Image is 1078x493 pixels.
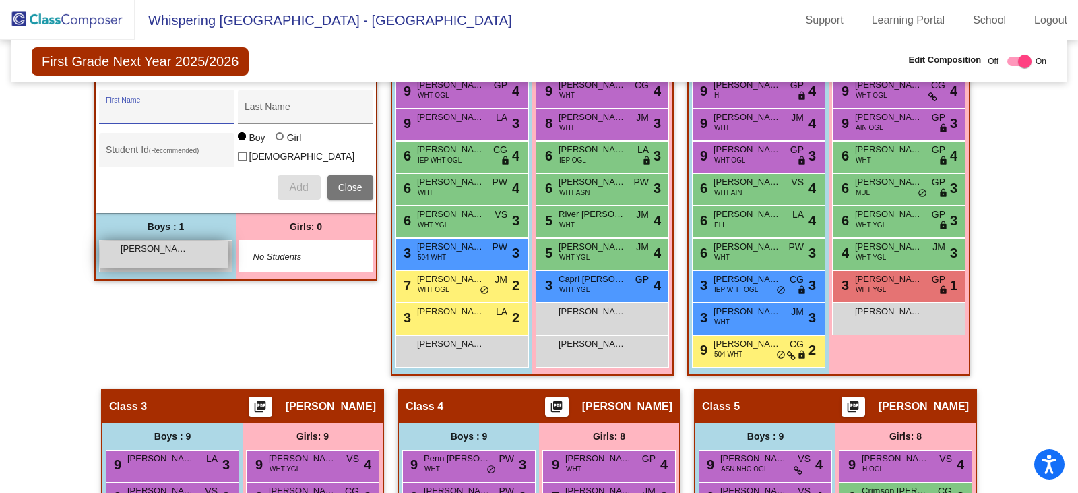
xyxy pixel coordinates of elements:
span: [PERSON_NAME] [559,111,626,124]
span: WHT YGL [856,285,886,295]
span: 504 WHT [418,252,446,262]
span: do_not_disturb_alt [918,188,927,199]
span: Edit Composition [909,53,982,67]
span: GP [494,78,507,92]
button: Close [327,175,373,200]
button: Print Students Details [842,397,865,417]
span: VS [939,452,952,466]
span: 3 [808,146,816,166]
span: GP [932,111,945,125]
div: Boys : 9 [399,423,539,450]
div: Boys : 1 [96,213,236,240]
span: JM [636,111,649,125]
span: LA [496,305,507,319]
input: First Name [106,107,227,117]
span: [PERSON_NAME] [714,305,781,318]
span: 9 [252,457,263,472]
span: 4 [364,455,371,475]
span: 9 [697,116,707,131]
span: 3 [222,455,230,475]
span: [PERSON_NAME] [PERSON_NAME] [855,305,922,318]
span: [PERSON_NAME] [417,240,484,254]
span: lock [939,123,948,134]
span: 6 [400,181,411,196]
span: [PERSON_NAME] Tey [417,272,484,286]
span: [PERSON_NAME] [714,143,781,156]
span: JM [791,111,804,125]
button: Add [278,175,321,200]
span: ELL [714,220,726,230]
span: 9 [110,457,121,472]
span: CG [790,337,804,351]
span: GP [642,452,656,466]
span: [PERSON_NAME] [417,143,484,156]
span: On [1036,55,1046,67]
span: [PERSON_NAME] [855,78,922,92]
span: H OGL [862,464,883,474]
span: 3 [654,113,661,134]
span: 3 [950,210,957,231]
span: [PERSON_NAME] [286,400,376,413]
div: Boys : 9 [102,423,243,450]
span: WHT [559,90,575,100]
span: 4 [654,210,661,231]
span: 4 [815,455,823,475]
span: CG [931,78,945,92]
span: [PERSON_NAME] [855,143,922,156]
span: 3 [950,178,957,198]
span: [PERSON_NAME] [PERSON_NAME] [559,305,626,318]
span: JM [932,240,945,254]
span: 9 [407,457,418,472]
span: 9 [845,457,856,472]
span: 1 [950,275,957,295]
span: 9 [542,84,552,98]
span: 2 [512,275,519,295]
span: WHT [559,123,575,133]
span: [PERSON_NAME] [714,272,781,286]
span: Add [289,181,308,193]
span: [PERSON_NAME] [879,400,969,413]
span: [PERSON_NAME] [559,337,626,351]
div: Girls: 8 [539,423,679,450]
span: GP [635,272,649,287]
span: [PERSON_NAME] [417,175,484,189]
span: 6 [697,245,707,260]
span: Class 3 [109,400,147,413]
span: [PERSON_NAME] [417,111,484,124]
span: No Students [253,250,338,264]
span: WHT OGL [418,90,449,100]
span: lock [797,350,806,361]
span: 5 [542,213,552,228]
span: WHT YGL [269,464,300,474]
span: 4 [660,455,668,475]
span: do_not_disturb_alt [776,285,786,296]
span: Capri [PERSON_NAME] [559,272,626,286]
input: Last Name [245,107,366,117]
mat-icon: picture_as_pdf [548,400,565,419]
span: 3 [512,210,519,231]
span: IEP OGL [559,155,586,165]
a: School [962,9,1017,31]
span: 4 [808,81,816,101]
span: [PERSON_NAME] [714,111,781,124]
span: Whispering [GEOGRAPHIC_DATA] - [GEOGRAPHIC_DATA] [135,9,512,31]
span: WHT YGL [856,252,886,262]
span: VS [495,208,507,222]
button: Print Students Details [545,397,569,417]
span: [PERSON_NAME] [559,78,626,92]
span: [DEMOGRAPHIC_DATA] [249,148,355,165]
span: [PERSON_NAME] [714,208,781,221]
span: WHT OGL [856,90,887,100]
span: 3 [512,113,519,134]
span: WHT YGL [559,252,590,262]
span: [PERSON_NAME] [855,175,922,189]
span: LA [792,208,804,222]
span: 2 [808,340,816,360]
span: [PERSON_NAME] [269,452,336,465]
span: 4 [838,245,849,260]
span: 4 [957,455,964,475]
input: Student Id [106,150,227,161]
span: 4 [654,81,661,101]
span: [PERSON_NAME] [559,143,626,156]
span: CG [493,143,507,157]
